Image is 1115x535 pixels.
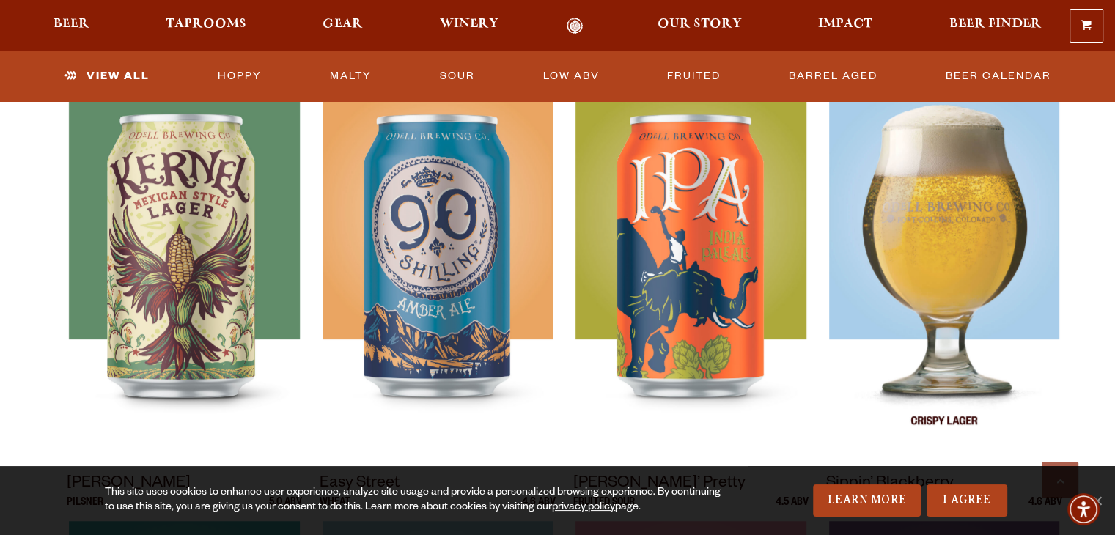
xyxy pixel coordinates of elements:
[813,484,921,517] a: Learn More
[430,18,508,34] a: Winery
[323,87,553,454] img: 90 Shilling Ale
[661,59,726,93] a: Fruited
[573,37,809,454] a: IPA IPA 7.0 ABV IPA IPA
[54,18,89,30] span: Beer
[927,484,1007,517] a: I Agree
[939,18,1050,34] a: Beer Finder
[166,18,246,30] span: Taprooms
[658,18,742,30] span: Our Story
[67,37,303,454] a: Kernel Lager 4.7 ABV Kernel Kernel
[434,59,481,93] a: Sour
[818,18,872,30] span: Impact
[320,37,556,454] a: 90 Shilling Ale [PERSON_NAME] 5.3 ABV 90 Shilling Ale 90 Shilling Ale
[809,18,882,34] a: Impact
[537,59,605,93] a: Low ABV
[826,37,1062,454] a: Lagerado Lager 4.5 ABV Lagerado Lagerado
[212,59,268,93] a: Hoppy
[940,59,1057,93] a: Beer Calendar
[440,18,498,30] span: Winery
[648,18,751,34] a: Our Story
[58,59,155,93] a: View All
[552,502,615,514] a: privacy policy
[1067,493,1100,525] div: Accessibility Menu
[575,87,806,454] img: IPA
[324,59,378,93] a: Malty
[105,486,730,515] div: This site uses cookies to enhance user experience, analyze site usage and provide a personalized ...
[156,18,256,34] a: Taprooms
[44,18,99,34] a: Beer
[829,87,1059,454] img: Lagerado
[548,18,603,34] a: Odell Home
[949,18,1041,30] span: Beer Finder
[69,87,299,454] img: Kernel
[1042,462,1078,498] a: Scroll to top
[783,59,883,93] a: Barrel Aged
[313,18,372,34] a: Gear
[323,18,363,30] span: Gear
